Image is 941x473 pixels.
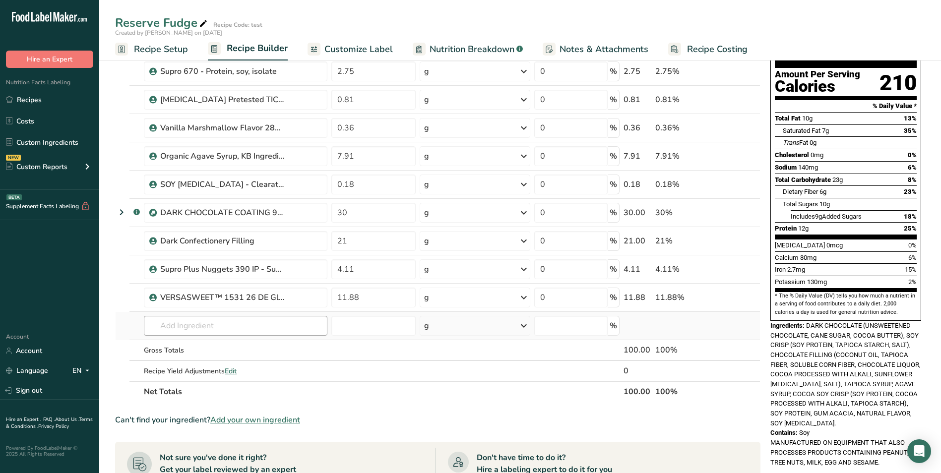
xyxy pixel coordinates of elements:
span: Recipe Builder [227,42,288,55]
span: Edit [225,366,237,376]
div: 0 [624,365,652,377]
div: 0.36% [655,122,713,134]
a: Recipe Setup [115,38,188,60]
span: 15% [905,266,917,273]
div: BETA [6,194,22,200]
div: 11.88 [624,292,652,303]
div: 210 [879,70,917,96]
a: Notes & Attachments [543,38,648,60]
div: g [424,94,429,106]
span: DARK CHOCOLATE (UNSWEETENED CHOCOLATE, CANE SUGAR, COCOA BUTTER), SOY CRISP (SOY PROTEIN, TAPIOCA... [770,322,921,427]
span: 8% [908,176,917,183]
span: Created by [PERSON_NAME] on [DATE] [115,29,222,37]
div: Can't find your ingredient? [115,414,760,426]
a: About Us . [55,416,79,423]
a: Language [6,362,48,379]
div: g [424,292,429,303]
span: 25% [904,225,917,232]
div: 21% [655,235,713,247]
div: g [424,178,429,190]
div: 2.75% [655,65,713,77]
span: Cholesterol [775,151,809,159]
span: Total Carbohydrate [775,176,831,183]
div: VERSASWEET™ 1531 26 DE Glucose Syrup [160,292,284,303]
div: Recipe Code: test [213,20,262,29]
a: Hire an Expert . [6,416,41,423]
div: 4.11 [624,263,652,275]
span: Includes Added Sugars [791,213,862,220]
div: 7.91% [655,150,713,162]
span: Potassium [775,278,806,286]
span: Ingredients: [770,322,805,329]
th: Net Totals [142,381,622,402]
div: EN [72,365,93,377]
div: Amount Per Serving [775,70,860,79]
a: Terms & Conditions . [6,416,93,430]
span: [MEDICAL_DATA] [775,241,825,249]
div: NEW [6,155,21,161]
span: Notes & Attachments [560,43,648,56]
span: 2.7mg [787,266,805,273]
div: Organic Agave Syrup, KB Ingredients [160,150,284,162]
span: Nutrition Breakdown [430,43,514,56]
div: 7.91 [624,150,652,162]
span: 10g [802,115,813,122]
span: 13% [904,115,917,122]
div: Powered By FoodLabelMaker © 2025 All Rights Reserved [6,445,93,457]
span: Protein [775,225,797,232]
div: Reserve Fudge [115,14,209,32]
div: g [424,65,429,77]
div: Open Intercom Messenger [907,439,931,463]
div: Dark Confectionery Filling [160,235,284,247]
span: 6% [908,254,917,261]
span: Recipe Costing [687,43,748,56]
a: Nutrition Breakdown [413,38,523,60]
span: Calcium [775,254,799,261]
span: 23g [832,176,843,183]
span: 0% [908,151,917,159]
div: 0.18 [624,178,652,190]
div: Custom Reports [6,162,67,172]
span: 2% [908,278,917,286]
div: g [424,122,429,134]
div: 0.81 [624,94,652,106]
a: Recipe Costing [668,38,748,60]
button: Hire an Expert [6,51,93,68]
span: 0% [908,241,917,249]
span: 7g [822,127,829,134]
span: MANUFACTURED ON EQUIPMENT THAT ALSO PROCESSES PRODUCTS CONTAINING PEANUT, TREE NUTS, MILK, EGG AN... [770,439,909,466]
a: Privacy Policy [38,423,69,430]
span: 130mg [807,278,827,286]
span: 0mcg [826,241,843,249]
span: Total Sugars [783,200,818,208]
div: 0.18% [655,178,713,190]
div: 0.81% [655,94,713,106]
div: Vanilla Marshmallow Flavor 28800 [160,122,284,134]
span: 10g [819,200,830,208]
div: g [424,320,429,332]
i: Trans [783,139,799,146]
div: Calories [775,79,860,94]
div: g [424,207,429,219]
th: 100.00 [622,381,654,402]
span: Saturated Fat [783,127,820,134]
div: 11.88% [655,292,713,303]
div: g [424,150,429,162]
span: Add your own ingredient [210,414,300,426]
div: 4.11% [655,263,713,275]
div: 100% [655,344,713,356]
img: Sub Recipe [149,209,157,217]
span: 140mg [798,164,818,171]
th: 100% [653,381,715,402]
span: 6% [908,164,917,171]
div: 2.75 [624,65,652,77]
span: 6g [819,188,826,195]
span: 9g [815,213,822,220]
span: Iron [775,266,786,273]
span: 80mg [800,254,816,261]
div: g [424,263,429,275]
span: 0g [810,139,816,146]
section: % Daily Value * [775,100,917,112]
a: Customize Label [308,38,393,60]
span: Dietary Fiber [783,188,818,195]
